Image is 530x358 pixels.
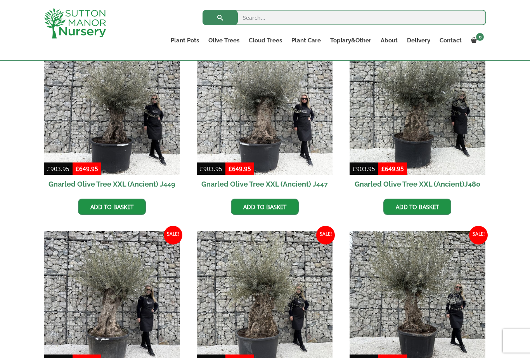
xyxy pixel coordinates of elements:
[44,8,106,38] img: logo
[381,165,385,173] span: £
[197,39,333,175] img: Gnarled Olive Tree XXL (Ancient) J447
[200,165,203,173] span: £
[197,175,333,193] h2: Gnarled Olive Tree XXL (Ancient) J447
[350,39,486,175] img: Gnarled Olive Tree XXL (Ancient)J480
[350,175,486,193] h2: Gnarled Olive Tree XXL (Ancient)J480
[76,165,98,173] bdi: 649.95
[166,35,204,46] a: Plant Pots
[204,35,244,46] a: Olive Trees
[287,35,326,46] a: Plant Care
[197,39,333,193] a: Sale! Gnarled Olive Tree XXL (Ancient) J447
[476,33,484,41] span: 0
[76,165,79,173] span: £
[469,226,488,244] span: Sale!
[353,165,356,173] span: £
[44,39,180,175] img: Gnarled Olive Tree XXL (Ancient) J449
[376,35,402,46] a: About
[78,199,146,215] a: Add to basket: “Gnarled Olive Tree XXL (Ancient) J449”
[47,165,50,173] span: £
[44,175,180,193] h2: Gnarled Olive Tree XXL (Ancient) J449
[466,35,486,46] a: 0
[402,35,435,46] a: Delivery
[381,165,404,173] bdi: 649.95
[316,226,335,244] span: Sale!
[244,35,287,46] a: Cloud Trees
[203,10,486,25] input: Search...
[229,165,232,173] span: £
[200,165,222,173] bdi: 903.95
[231,199,299,215] a: Add to basket: “Gnarled Olive Tree XXL (Ancient) J447”
[383,199,451,215] a: Add to basket: “Gnarled Olive Tree XXL (Ancient)J480”
[47,165,69,173] bdi: 903.95
[350,39,486,193] a: Sale! Gnarled Olive Tree XXL (Ancient)J480
[353,165,375,173] bdi: 903.95
[326,35,376,46] a: Topiary&Other
[435,35,466,46] a: Contact
[229,165,251,173] bdi: 649.95
[164,226,182,244] span: Sale!
[44,39,180,193] a: Sale! Gnarled Olive Tree XXL (Ancient) J449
